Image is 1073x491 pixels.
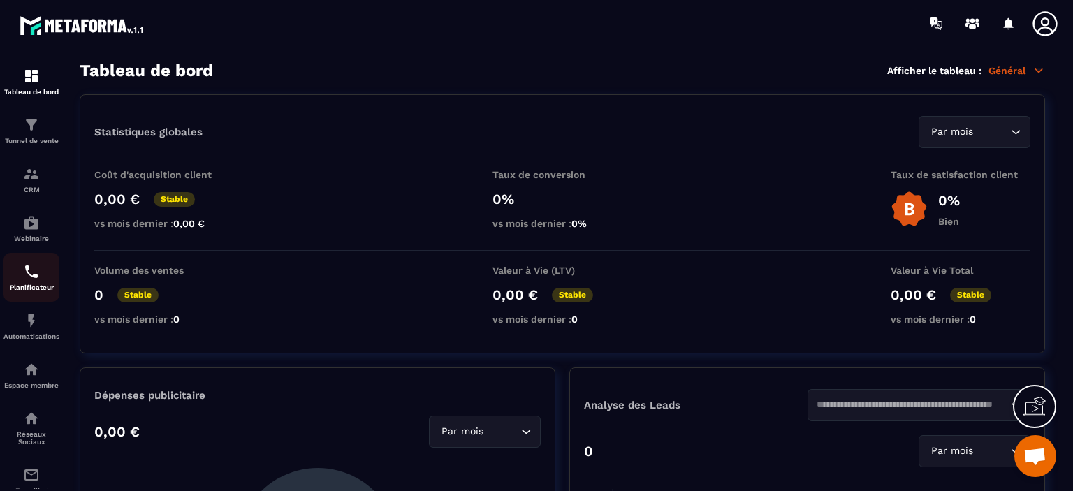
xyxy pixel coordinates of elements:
[173,218,205,229] span: 0,00 €
[976,444,1007,459] input: Search for option
[970,314,976,325] span: 0
[3,235,59,242] p: Webinaire
[492,265,632,276] p: Valeur à Vie (LTV)
[3,351,59,400] a: automationsautomationsEspace membre
[3,332,59,340] p: Automatisations
[23,166,40,182] img: formation
[571,218,587,229] span: 0%
[429,416,541,448] div: Search for option
[3,284,59,291] p: Planificateur
[928,124,976,140] span: Par mois
[23,312,40,329] img: automations
[938,192,960,209] p: 0%
[117,288,159,302] p: Stable
[492,169,632,180] p: Taux de conversion
[3,155,59,204] a: formationformationCRM
[891,169,1030,180] p: Taux de satisfaction client
[3,88,59,96] p: Tableau de bord
[492,314,632,325] p: vs mois dernier :
[919,435,1030,467] div: Search for option
[23,263,40,280] img: scheduler
[552,288,593,302] p: Stable
[808,389,1031,421] div: Search for option
[3,186,59,193] p: CRM
[988,64,1045,77] p: Général
[492,286,538,303] p: 0,00 €
[3,253,59,302] a: schedulerschedulerPlanificateur
[23,410,40,427] img: social-network
[584,399,808,411] p: Analyse des Leads
[94,191,140,207] p: 0,00 €
[976,124,1007,140] input: Search for option
[3,106,59,155] a: formationformationTunnel de vente
[94,389,541,402] p: Dépenses publicitaire
[938,216,960,227] p: Bien
[919,116,1030,148] div: Search for option
[3,381,59,389] p: Espace membre
[94,286,103,303] p: 0
[94,126,203,138] p: Statistiques globales
[23,117,40,133] img: formation
[1014,435,1056,477] a: Ouvrir le chat
[154,192,195,207] p: Stable
[94,265,234,276] p: Volume des ventes
[173,314,180,325] span: 0
[94,314,234,325] p: vs mois dernier :
[492,191,632,207] p: 0%
[891,314,1030,325] p: vs mois dernier :
[887,65,981,76] p: Afficher le tableau :
[492,218,632,229] p: vs mois dernier :
[20,13,145,38] img: logo
[23,214,40,231] img: automations
[3,57,59,106] a: formationformationTableau de bord
[928,444,976,459] span: Par mois
[571,314,578,325] span: 0
[950,288,991,302] p: Stable
[3,137,59,145] p: Tunnel de vente
[23,467,40,483] img: email
[584,443,593,460] p: 0
[817,397,1008,413] input: Search for option
[80,61,213,80] h3: Tableau de bord
[23,68,40,85] img: formation
[3,302,59,351] a: automationsautomationsAutomatisations
[23,361,40,378] img: automations
[94,423,140,440] p: 0,00 €
[891,286,936,303] p: 0,00 €
[3,400,59,456] a: social-networksocial-networkRéseaux Sociaux
[891,265,1030,276] p: Valeur à Vie Total
[3,204,59,253] a: automationsautomationsWebinaire
[94,218,234,229] p: vs mois dernier :
[438,424,486,439] span: Par mois
[891,191,928,228] img: b-badge-o.b3b20ee6.svg
[94,169,234,180] p: Coût d'acquisition client
[3,430,59,446] p: Réseaux Sociaux
[486,424,518,439] input: Search for option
